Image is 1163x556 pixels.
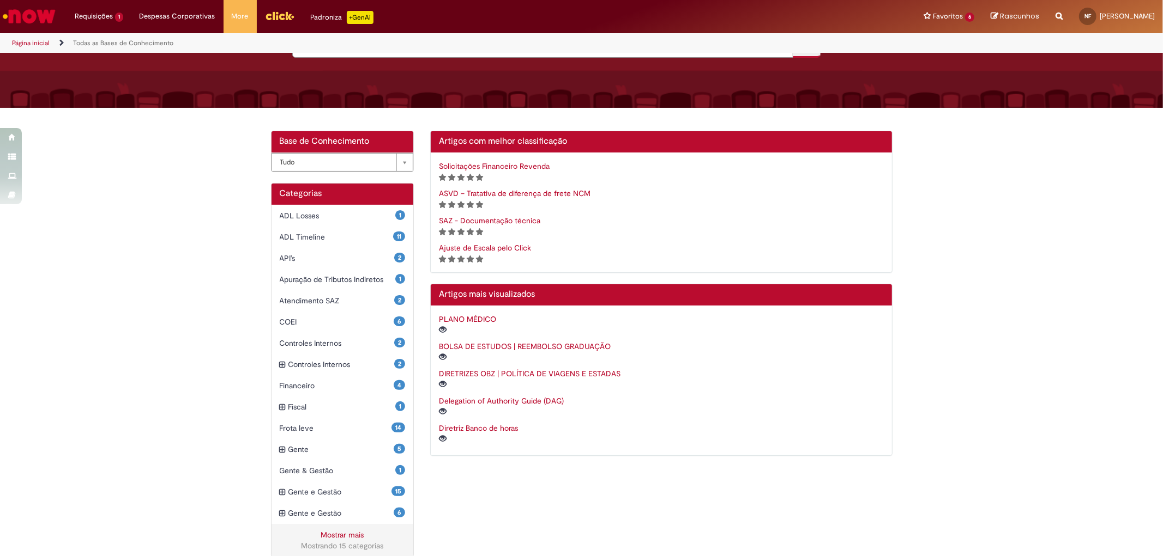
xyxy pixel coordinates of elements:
span: Frota leve [280,423,392,433]
span: Apuração de Tributos Indiretos [280,274,396,285]
span: 6 [394,508,405,517]
span: 1 [395,401,405,411]
span: 2 [394,295,405,305]
a: Solicitações Financeiro Revenda [439,161,550,171]
span: Favoritos [933,11,963,22]
i: 5 [476,228,483,236]
i: 1 [439,201,446,209]
div: expandir categoria Gente 5 Gente [272,438,414,460]
i: 3 [457,201,465,209]
i: 4 [467,201,474,209]
span: More [232,11,249,22]
i: 4 [467,228,474,236]
a: Diretriz Banco de horas [439,423,518,433]
div: 4 Financeiro [272,375,414,396]
div: Mostrando 15 categorias [280,540,406,551]
a: Delegation of Authority Guide (DAG) [439,396,564,406]
div: Bases de Conhecimento [272,152,414,172]
span: Gente [288,444,394,455]
h2: Artigos com melhor classificação [439,137,884,146]
div: 6 COEI [272,311,414,333]
img: ServiceNow [1,5,57,27]
span: Classificação de artigo - Somente leitura [439,172,483,182]
a: Mostrar mais [321,530,364,540]
span: 1 [395,465,405,475]
span: Gente e Gestão [288,508,394,518]
a: Ajuste de Escala pelo Click [439,243,531,253]
a: Tudo [272,153,414,172]
i: expandir categoria Gente [280,444,286,456]
a: Todas as Bases de Conhecimento [73,39,173,47]
i: 2 [448,255,455,263]
img: click_logo_yellow_360x200.png [265,8,294,24]
div: 1 ADL Losses [272,205,414,227]
span: 15 [391,486,405,496]
span: Classificação de artigo - Somente leitura [439,227,483,236]
div: expandir categoria Fiscal 1 Fiscal [272,396,414,418]
span: 6 [394,316,405,326]
div: 2 API's [272,247,414,269]
span: Classificação de artigo - Somente leitura [439,254,483,264]
a: PLANO MÉDICO [439,314,496,324]
span: 1 [395,274,405,284]
span: Tudo [280,154,391,171]
p: +GenAi [347,11,373,24]
i: expandir categoria Fiscal [280,401,286,413]
span: 1 [115,13,123,22]
h2: Artigos mais visualizados [439,290,884,300]
h2: Base de Conhecimento [280,137,406,146]
span: API's [280,253,395,264]
div: 1 Apuração de Tributos Indiretos [272,268,414,290]
i: 3 [457,255,465,263]
span: COEI [280,316,394,327]
span: 2 [394,359,405,369]
span: Controles Internos [288,359,395,370]
div: expandir categoria Gente e Gestão 15 Gente e Gestão [272,481,414,503]
div: 1 Gente & Gestão [272,460,414,481]
span: ADL Losses [280,210,396,221]
i: 2 [448,228,455,236]
span: 6 [965,13,974,22]
span: Rascunhos [1000,11,1039,21]
div: 2 Controles Internos [272,332,414,354]
a: DIRETRIZES OBZ | POLÍTICA DE VIAGENS E ESTADAS [439,369,620,378]
i: 5 [476,201,483,209]
i: 1 [439,255,446,263]
a: Rascunhos [991,11,1039,22]
span: 14 [391,423,405,432]
span: NF [1084,13,1091,20]
span: Atendimento SAZ [280,295,395,306]
span: 5 [394,444,405,454]
i: 3 [457,174,465,181]
div: 2 Atendimento SAZ [272,290,414,311]
i: 1 [439,228,446,236]
span: Requisições [75,11,113,22]
div: 11 ADL Timeline [272,226,414,248]
span: Despesas Corporativas [140,11,215,22]
div: expandir categoria Gente e Gestão 6 Gente e Gestão [272,502,414,524]
span: ADL Timeline [280,231,394,242]
a: ASVD – Tratativa de diferença de frete NCM [439,188,590,198]
h1: Categorias [280,189,406,199]
span: 2 [394,253,405,262]
i: 2 [448,201,455,209]
span: Gente e Gestão [288,486,392,497]
i: 2 [448,174,455,181]
i: 4 [467,255,474,263]
span: Controles Internos [280,338,395,349]
i: 3 [457,228,465,236]
i: 1 [439,174,446,181]
a: BOLSA DE ESTUDOS | REEMBOLSO GRADUAÇÃO [439,341,611,351]
i: expandir categoria Controles Internos [280,359,286,371]
span: Classificação de artigo - Somente leitura [439,199,483,209]
span: 1 [395,210,405,220]
ul: Categorias [272,205,414,524]
i: 5 [476,174,483,181]
ul: Trilhas de página [8,33,767,53]
span: Financeiro [280,380,394,391]
span: 4 [394,380,405,390]
a: Página inicial [12,39,50,47]
i: 4 [467,174,474,181]
span: 2 [394,338,405,347]
i: expandir categoria Gente e Gestão [280,508,286,520]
